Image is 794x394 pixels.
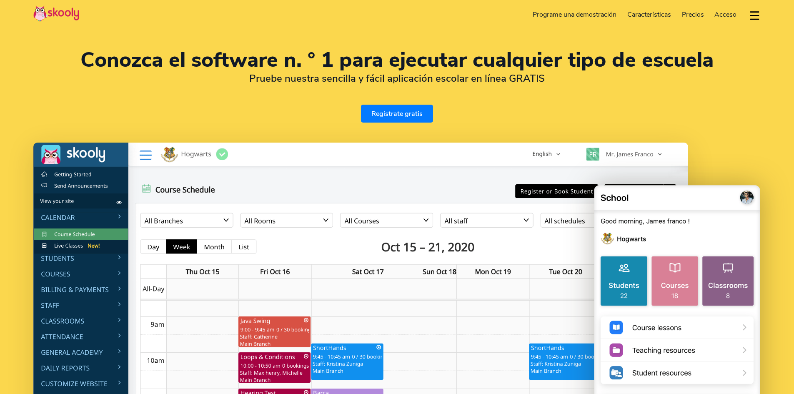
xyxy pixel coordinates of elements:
a: Registrate gratis [361,105,433,123]
h2: Pruebe nuestra sencilla y fácil aplicación escolar en línea GRATIS [33,72,761,85]
span: Acceso [714,10,736,19]
span: Precios [682,10,704,19]
h1: Conozca el software n. ° 1 para ejecutar cualquier tipo de escuela [33,50,761,70]
a: Programe una demostración [528,8,622,21]
a: Acceso [709,8,742,21]
button: dropdown menu [749,6,761,25]
a: Características [622,8,676,21]
img: Skooly [33,5,79,22]
a: Precios [676,8,709,21]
